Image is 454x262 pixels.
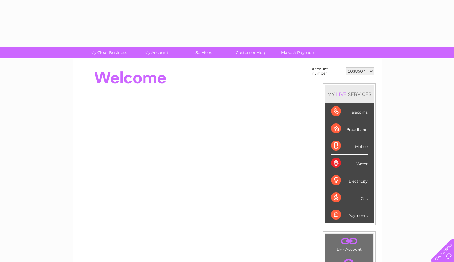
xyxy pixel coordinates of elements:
[83,47,134,58] a: My Clear Business
[310,65,344,77] td: Account number
[331,137,368,155] div: Mobile
[335,91,348,97] div: LIVE
[325,85,374,103] div: MY SERVICES
[325,234,373,253] td: Link Account
[331,206,368,223] div: Payments
[178,47,229,58] a: Services
[273,47,324,58] a: Make A Payment
[331,120,368,137] div: Broadband
[331,155,368,172] div: Water
[331,103,368,120] div: Telecoms
[331,189,368,206] div: Gas
[331,172,368,189] div: Electricity
[130,47,182,58] a: My Account
[327,235,372,246] a: .
[225,47,277,58] a: Customer Help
